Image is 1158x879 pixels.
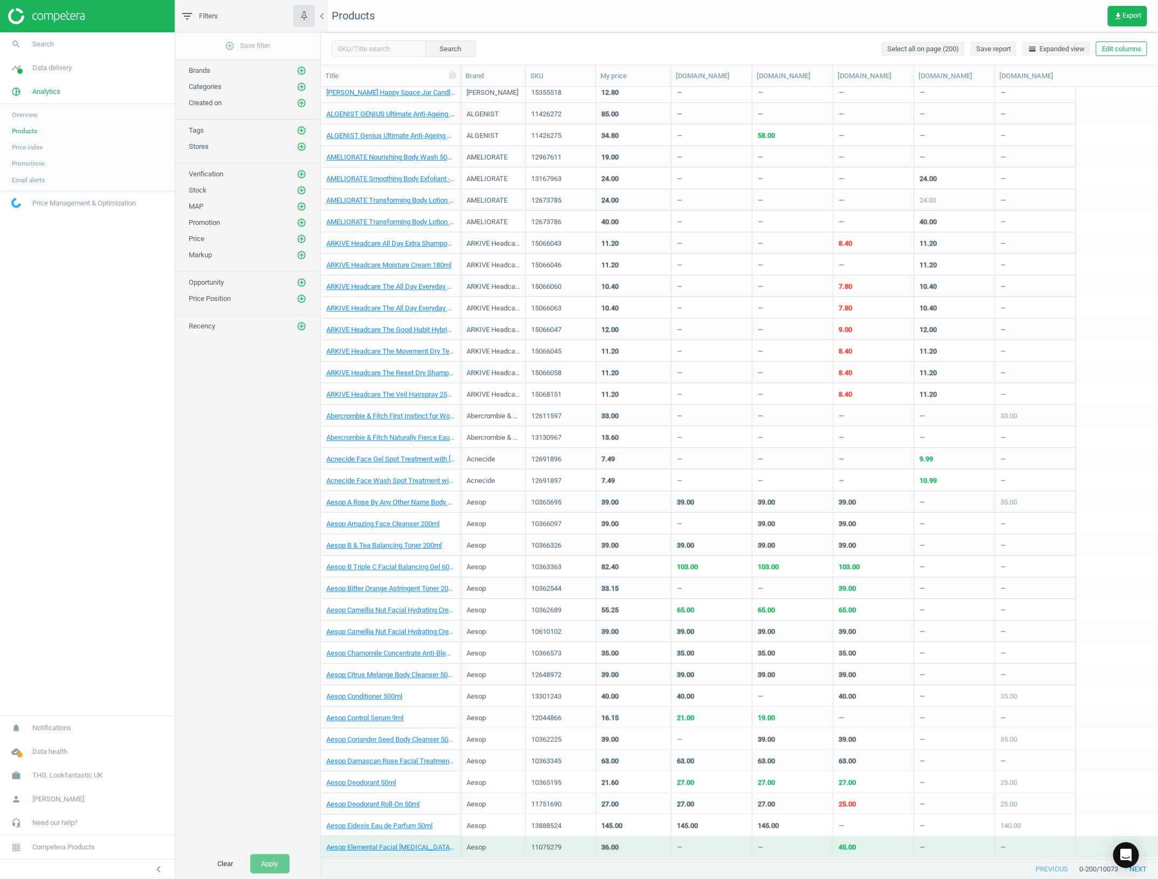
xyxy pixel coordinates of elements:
div: AMELIORATE [467,174,508,188]
button: horizontal_splitExpanded view [1022,42,1091,57]
div: — [839,411,844,425]
span: Stock [189,186,207,194]
a: Aesop Amazing Face Cleanser 200ml [326,519,440,529]
div: 15355518 [531,88,590,98]
i: chevron_left [316,10,328,23]
button: add_circle_outline [296,98,307,108]
div: ARKIVE Headcare [467,239,520,252]
button: add_circle_outline [296,250,307,260]
a: Aesop Eidesis Eau de Parfum 50ml [326,821,433,831]
div: — [839,174,844,188]
div: — [1001,282,1006,296]
div: 12691897 [531,476,590,486]
a: AMELIORATE Nourishing Body Wash 500ml [326,153,455,162]
div: — [1001,390,1006,403]
button: add_circle_outline [296,81,307,92]
div: — [920,498,925,511]
div: ARKIVE Headcare [467,368,520,382]
div: [DOMAIN_NAME] [999,71,1072,81]
span: Products [12,127,37,135]
div: 11.20 [601,239,619,249]
div: 12.00 [920,325,937,335]
a: Aesop Conditioner 500ml [326,692,402,702]
div: — [920,109,925,123]
div: — [839,433,844,447]
span: Data delivery [32,63,72,73]
i: add_circle_outline [297,126,306,135]
button: chevron_left [145,862,172,876]
button: Save report [970,42,1017,57]
i: work [6,765,26,786]
div: — [677,325,682,339]
div: — [839,476,844,490]
div: 11.20 [920,390,937,400]
a: ARKIVE Headcare The All Day Everyday Shampoo 250ml [326,304,455,313]
div: 15066043 [531,239,590,249]
div: — [920,88,925,101]
span: Price Management & Optimization [32,198,136,208]
div: 35.00 [1001,498,1017,507]
a: Aesop B & Tea Balancing Toner 200ml [326,541,442,551]
button: add_circle_outline [296,277,307,288]
div: — [677,260,682,274]
div: 11.20 [601,347,619,356]
div: 11426272 [531,109,590,119]
i: add_circle_outline [297,250,306,260]
div: 10.99 [920,476,937,486]
i: chevron_left [152,863,165,876]
div: — [839,88,844,101]
span: Promotions [12,159,45,168]
button: add_circle_outline [296,65,307,76]
div: 24.00 [601,174,619,184]
div: 15066046 [531,260,590,270]
div: 85.00 [601,109,619,119]
img: ajHJNr6hYgQAAAAASUVORK5CYII= [8,8,85,24]
i: add_circle_outline [297,98,306,108]
div: ARKIVE Headcare [467,325,520,339]
i: add_circle_outline [297,278,306,287]
i: cloud_done [6,741,26,762]
div: — [677,217,682,231]
span: Recency [189,322,215,330]
div: — [758,239,763,252]
div: — [677,390,682,403]
div: 19.00 [601,153,619,162]
span: THG. Lookfantastic UK [32,771,102,780]
div: Abercrombie & Fitch [467,411,520,425]
div: — [758,325,763,339]
div: — [677,368,682,382]
i: add_circle_outline [297,321,306,331]
div: 33.00 [601,411,619,421]
div: 13.60 [601,433,619,443]
button: add_circle_outline [296,201,307,212]
div: 11.20 [920,239,937,249]
i: horizontal_split [1028,45,1037,53]
div: — [1001,217,1006,231]
button: Clear [207,854,245,874]
div: 40.00 [920,217,937,227]
span: Save filter [225,41,271,51]
i: add_circle_outline [297,142,306,152]
button: Search [426,40,476,57]
div: 8.40 [839,368,852,378]
a: ALGENIST Genius Ultimate Anti-Ageing Eye Cream 15ml [326,131,455,141]
a: Aesop Coriander Seed Body Cleanser 500ml [326,735,455,745]
div: — [677,88,682,101]
div: 39.00 [839,498,856,507]
div: — [1001,131,1006,145]
span: Verification [189,170,223,178]
button: add_circle_outline [296,185,307,196]
div: ARKIVE Headcare [467,347,520,360]
div: 10.40 [920,304,937,313]
a: Aesop B Triple C Facial Balancing Gel 60ml [326,562,455,572]
div: 34.80 [601,131,619,141]
i: pie_chart_outlined [6,81,26,102]
a: Abercrombie & Fitch Naturally Fierce Eau de Parfum 30ml [326,433,455,443]
span: Tags [189,126,204,134]
div: [PERSON_NAME] [467,88,518,101]
span: Analytics [32,87,60,97]
div: 10.40 [920,282,937,292]
img: wGWNvw8QSZomAAAAABJRU5ErkJggg== [11,198,21,208]
div: 10366097 [531,519,590,529]
i: person [6,789,26,809]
